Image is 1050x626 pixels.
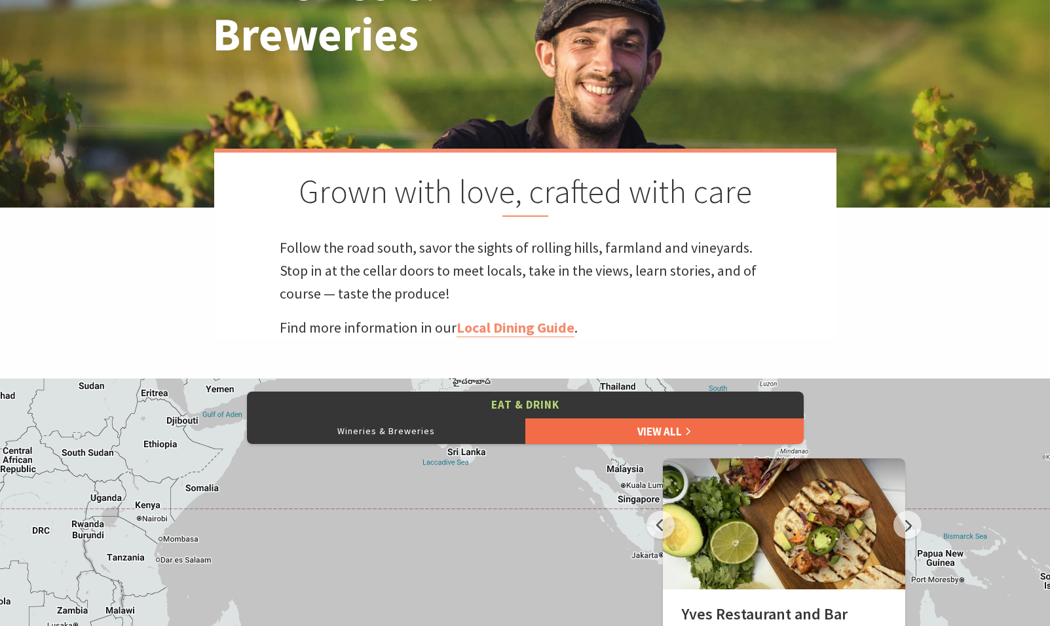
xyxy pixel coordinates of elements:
a: View All [525,418,804,444]
button: Wineries & Breweries [247,418,525,444]
button: Previous [647,511,675,539]
button: Eat & Drink [247,392,804,418]
h2: Grown with love, crafted with care [280,172,771,217]
p: Find more information in our . [280,316,771,339]
button: Next [893,511,922,539]
p: Follow the road south, savor the sights of rolling hills, farmland and vineyards. Stop in at the ... [280,236,771,306]
a: Local Dining Guide [457,318,574,337]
